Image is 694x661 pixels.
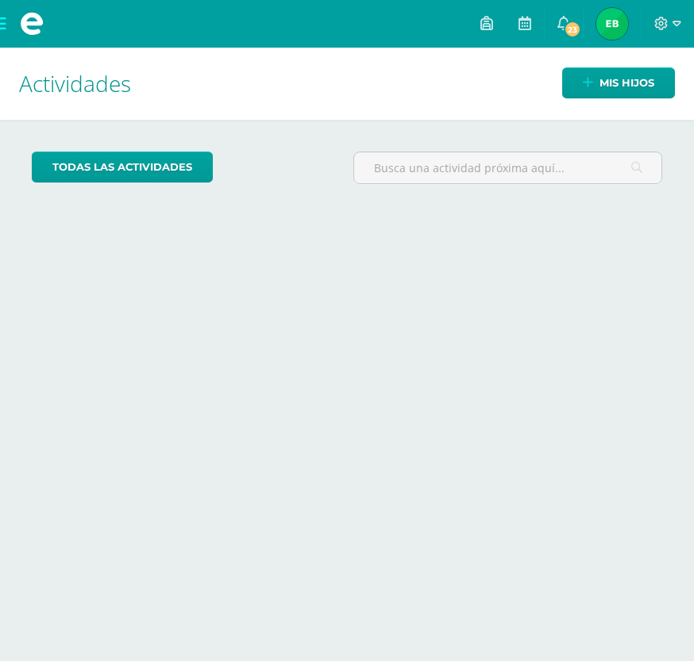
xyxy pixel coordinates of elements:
a: todas las Actividades [32,152,213,183]
img: bb5d0603c2b5ff59edcf2de6eba90e26.png [596,8,628,40]
a: Mis hijos [562,67,675,98]
span: 23 [564,21,581,38]
span: Mis hijos [600,68,654,98]
h1: Actividades [19,48,675,120]
input: Busca una actividad próxima aquí... [354,152,661,183]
